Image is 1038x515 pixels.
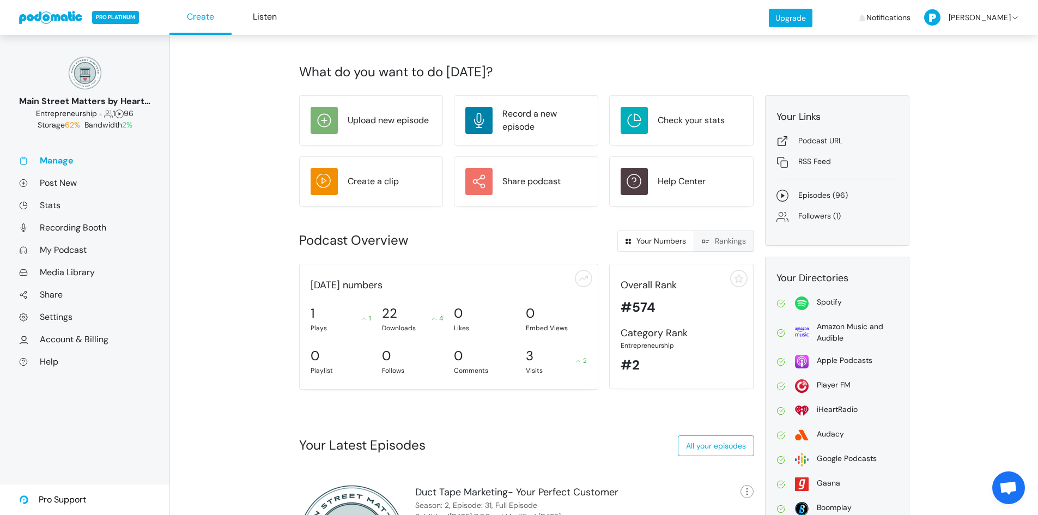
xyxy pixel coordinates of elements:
div: Audacy [817,428,844,440]
div: #574 [621,298,742,317]
a: Pro Support [19,484,86,515]
div: [DATE] numbers [305,278,593,293]
div: Amazon Music and Audible [817,321,898,344]
div: Podcast Overview [299,231,521,250]
span: Storage [38,120,82,130]
div: Follows [382,366,443,375]
a: Media Library [19,266,150,278]
div: Playlist [311,366,372,375]
img: 150x150_17130234.png [69,57,101,89]
div: Record a new episode [502,107,587,134]
img: P-50-ab8a3cff1f42e3edaa744736fdbd136011fc75d0d07c0e6946c3d5a70d29199b.png [924,9,940,26]
div: Main Street Matters by Heart on [GEOGRAPHIC_DATA] [19,95,150,108]
a: Record a new episode [465,107,587,134]
div: What do you want to do [DATE]? [299,62,909,82]
div: Gaana [817,477,840,489]
a: Amazon Music and Audible [776,321,898,344]
div: Embed Views [526,323,587,333]
div: Likes [454,323,515,333]
div: 0 [311,346,319,366]
a: Open chat [992,471,1025,504]
div: 0 [454,304,463,323]
span: Business: Entrepreneurship [36,108,97,118]
div: 0 [382,346,391,366]
div: Comments [454,366,515,375]
div: Create a clip [348,175,399,188]
a: Recording Booth [19,222,150,233]
a: Settings [19,311,150,323]
a: RSS Feed [776,156,898,168]
div: Share podcast [502,175,561,188]
div: Boomplay [817,502,852,513]
img: player_fm-2f731f33b7a5920876a6a59fec1291611fade0905d687326e1933154b96d4679.svg [795,379,809,393]
span: Episodes [115,108,124,118]
a: All your episodes [678,435,754,456]
img: apple-26106266178e1f815f76c7066005aa6211188c2910869e7447b8cdd3a6512788.svg [795,355,809,368]
div: 3 [526,346,533,366]
a: Apple Podcasts [776,355,898,368]
a: Audacy [776,428,898,442]
a: Stats [19,199,150,211]
a: Upload new episode [311,107,432,134]
div: 0 [526,304,535,323]
span: 2% [122,120,132,130]
img: gaana-acdc428d6f3a8bcf3dfc61bc87d1a5ed65c1dda5025f5609f03e44ab3dd96560.svg [795,477,809,491]
span: Bandwidth [84,120,132,130]
a: Help Center [621,168,742,195]
a: Followers (1) [776,210,898,222]
div: 1 96 [19,108,150,119]
a: Player FM [776,379,898,393]
a: Episodes (96) [776,190,898,202]
span: 62% [65,120,80,130]
span: PRO PLATINUM [92,11,139,24]
div: Apple Podcasts [817,355,872,366]
div: Spotify [817,296,842,308]
a: Create [169,1,232,35]
div: Overall Rank [621,278,742,293]
div: Your Directories [776,271,898,286]
div: Category Rank [621,326,742,341]
a: Share podcast [465,168,587,195]
img: google-2dbf3626bd965f54f93204bbf7eeb1470465527e396fa5b4ad72d911f40d0c40.svg [795,453,809,466]
a: Create a clip [311,168,432,195]
div: Check your stats [658,114,725,127]
div: Visits [526,366,587,375]
a: Spotify [776,296,898,310]
div: 2 [576,356,587,366]
a: Podcast URL [776,135,898,147]
a: Post New [19,177,150,189]
img: spotify-814d7a4412f2fa8a87278c8d4c03771221523d6a641bdc26ea993aaf80ac4ffe.svg [795,296,809,310]
div: 1 [362,313,371,323]
a: iHeartRadio [776,404,898,417]
div: #2 [621,355,742,375]
div: 1 [311,304,314,323]
a: My Podcast [19,244,150,256]
a: Share [19,289,150,300]
span: [PERSON_NAME] [949,2,1011,34]
a: Listen [234,1,296,35]
a: [PERSON_NAME] [924,2,1019,34]
div: Downloads [382,323,443,333]
img: audacy-5d0199fadc8dc77acc7c395e9e27ef384d0cbdead77bf92d3603ebf283057071.svg [795,428,809,442]
div: Your Links [776,110,898,124]
img: amazon-69639c57110a651e716f65801135d36e6b1b779905beb0b1c95e1d99d62ebab9.svg [795,325,809,339]
div: Your Latest Episodes [299,435,426,455]
a: Manage [19,155,150,166]
div: 22 [382,304,397,323]
a: Gaana [776,477,898,491]
span: Followers [104,108,113,118]
img: i_heart_radio-0fea502c98f50158959bea423c94b18391c60ffcc3494be34c3ccd60b54f1ade.svg [795,404,809,417]
a: Account & Billing [19,334,150,345]
div: iHeartRadio [817,404,858,415]
div: 4 [432,313,443,323]
div: Upload new episode [348,114,429,127]
div: Season: 2, Episode: 31, Full Episode [415,500,537,511]
span: Notifications [866,2,910,34]
div: Help Center [658,175,706,188]
a: Check your stats [621,107,742,134]
div: Google Podcasts [817,453,877,464]
div: Duct Tape Marketing- Your Perfect Customer [415,485,618,500]
a: Upgrade [769,9,812,27]
div: Player FM [817,379,851,391]
a: Help [19,356,150,367]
